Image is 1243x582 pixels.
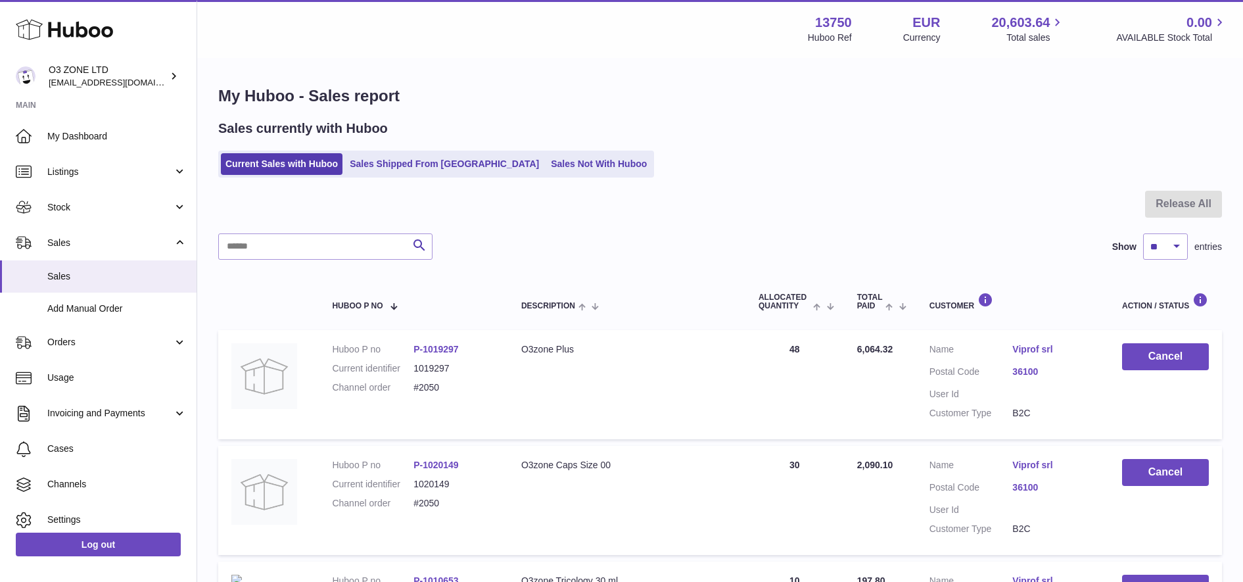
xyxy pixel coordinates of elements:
[929,481,1013,497] dt: Postal Code
[991,14,1065,44] a: 20,603.64 Total sales
[1006,32,1065,44] span: Total sales
[815,14,852,32] strong: 13750
[47,407,173,420] span: Invoicing and Payments
[1116,14,1227,44] a: 0.00 AVAILABLE Stock Total
[16,533,181,556] a: Log out
[413,362,495,375] dd: 1019297
[546,153,651,175] a: Sales Not With Huboo
[1012,366,1096,378] a: 36100
[47,443,187,455] span: Cases
[745,330,844,439] td: 48
[929,504,1013,516] dt: User Id
[332,381,413,394] dt: Channel order
[929,388,1013,400] dt: User Id
[929,523,1013,535] dt: Customer Type
[413,381,495,394] dd: #2050
[413,478,495,491] dd: 1020149
[332,343,413,356] dt: Huboo P no
[47,166,173,178] span: Listings
[49,77,193,87] span: [EMAIL_ADDRESS][DOMAIN_NAME]
[218,120,388,137] h2: Sales currently with Huboo
[47,478,187,491] span: Channels
[745,446,844,555] td: 30
[903,32,941,44] div: Currency
[929,407,1013,420] dt: Customer Type
[47,201,173,214] span: Stock
[929,459,1013,475] dt: Name
[413,344,459,354] a: P-1019297
[1116,32,1227,44] span: AVAILABLE Stock Total
[929,293,1096,310] div: Customer
[413,460,459,470] a: P-1020149
[231,343,297,409] img: no-photo-large.jpg
[759,293,810,310] span: ALLOCATED Quantity
[332,459,413,472] dt: Huboo P no
[1112,241,1137,253] label: Show
[47,514,187,526] span: Settings
[929,366,1013,381] dt: Postal Code
[47,270,187,283] span: Sales
[49,64,167,89] div: O3 ZONE LTD
[857,293,883,310] span: Total paid
[991,14,1050,32] span: 20,603.64
[1122,293,1209,310] div: Action / Status
[221,153,342,175] a: Current Sales with Huboo
[47,237,173,249] span: Sales
[912,14,940,32] strong: EUR
[929,343,1013,359] dt: Name
[1194,241,1222,253] span: entries
[857,344,893,354] span: 6,064.32
[231,459,297,525] img: no-photo-large.jpg
[47,336,173,349] span: Orders
[1012,343,1096,356] a: Viprof srl
[1122,343,1209,370] button: Cancel
[47,130,187,143] span: My Dashboard
[521,343,732,356] div: O3zone Plus
[808,32,852,44] div: Huboo Ref
[345,153,544,175] a: Sales Shipped From [GEOGRAPHIC_DATA]
[857,460,893,470] span: 2,090.10
[1186,14,1212,32] span: 0.00
[332,497,413,510] dt: Channel order
[47,303,187,315] span: Add Manual Order
[1122,459,1209,486] button: Cancel
[521,302,575,310] span: Description
[332,362,413,375] dt: Current identifier
[332,302,383,310] span: Huboo P no
[1012,523,1096,535] dd: B2C
[332,478,413,491] dt: Current identifier
[1012,407,1096,420] dd: B2C
[521,459,732,472] div: O3zone Caps Size 00
[1012,459,1096,472] a: Viprof srl
[218,85,1222,107] h1: My Huboo - Sales report
[413,497,495,510] dd: #2050
[1012,481,1096,494] a: 36100
[47,372,187,384] span: Usage
[16,66,35,86] img: hello@o3zoneltd.co.uk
